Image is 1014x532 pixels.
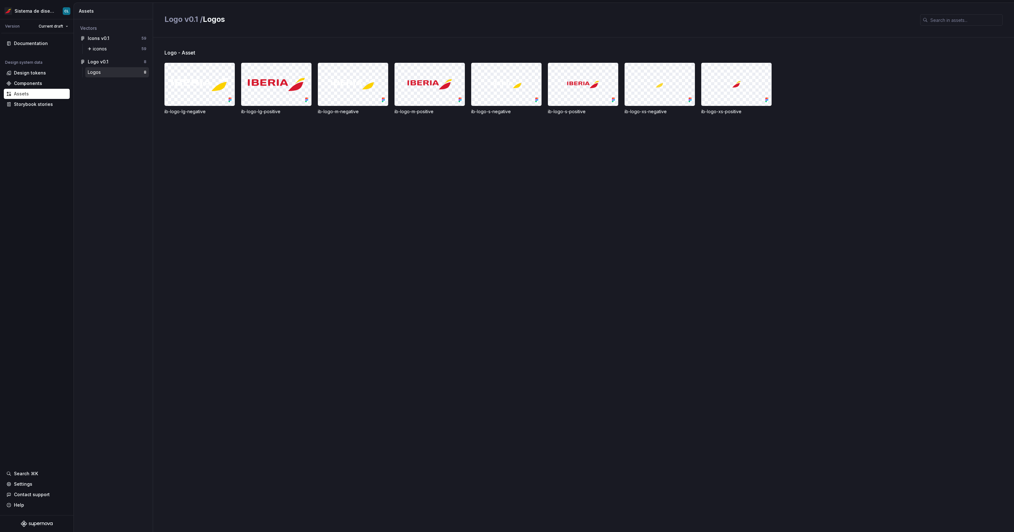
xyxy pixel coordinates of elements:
[88,59,108,65] div: Logo v0.1
[64,9,69,14] div: CL
[85,44,149,54] a: ✈︎ iconos59
[14,470,38,477] div: Search ⌘K
[21,521,53,527] svg: Supernova Logo
[39,24,63,29] span: Current draft
[4,7,12,15] img: 55604660-494d-44a9-beb2-692398e9940a.png
[4,479,70,489] a: Settings
[701,108,772,115] div: ib-logo-xs-positive
[4,38,70,49] a: Documentation
[164,108,235,115] div: ib-logo-lg-negative
[14,491,50,498] div: Contact support
[318,108,388,115] div: ib-logo-m-negative
[4,99,70,109] a: Storybook stories
[88,69,103,75] div: Logos
[78,33,149,43] a: Icons v0.159
[36,22,71,31] button: Current draft
[141,36,146,41] div: 59
[1,4,72,18] button: Sistema de diseño IberiaCL
[78,57,149,67] a: Logo v0.18
[14,101,53,107] div: Storybook stories
[141,46,146,51] div: 59
[4,68,70,78] a: Design tokens
[80,25,146,31] div: Vectors
[14,91,29,97] div: Assets
[14,481,32,487] div: Settings
[88,35,109,42] div: Icons v0.1
[14,80,42,87] div: Components
[5,60,42,65] div: Design system data
[164,49,195,56] span: Logo - Asset
[14,40,48,47] div: Documentation
[144,70,146,75] div: 8
[5,24,20,29] div: Version
[625,108,695,115] div: ib-logo-xs-negative
[548,108,618,115] div: ib-logo-s-positive
[471,108,542,115] div: ib-logo-s-negative
[4,500,70,510] button: Help
[164,15,203,24] span: Logo v0.1 /
[85,67,149,77] a: Logos8
[4,89,70,99] a: Assets
[14,502,24,508] div: Help
[928,14,1003,26] input: Search in assets...
[14,70,46,76] div: Design tokens
[4,490,70,500] button: Contact support
[79,8,150,14] div: Assets
[395,108,465,115] div: ib-logo-m-positive
[4,469,70,479] button: Search ⌘K
[88,46,109,52] div: ✈︎ iconos
[241,108,311,115] div: ib-logo-lg-positive
[164,14,913,24] h2: Logos
[144,59,146,64] div: 8
[4,78,70,88] a: Components
[15,8,55,14] div: Sistema de diseño Iberia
